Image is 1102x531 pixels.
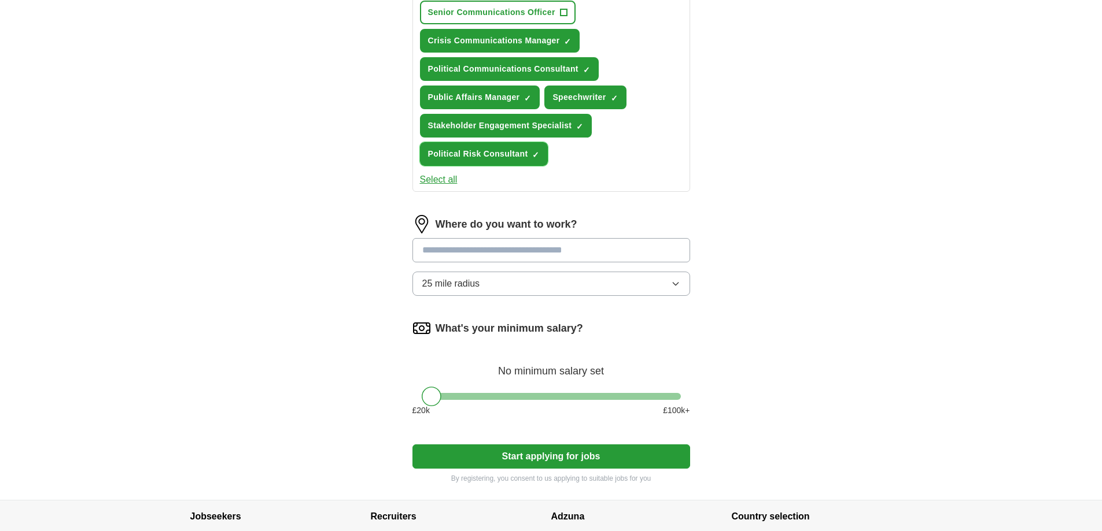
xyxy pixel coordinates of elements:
[420,29,580,53] button: Crisis Communications Manager✓
[412,319,431,337] img: salary.png
[412,404,430,417] span: £ 20 k
[583,65,590,75] span: ✓
[544,86,626,109] button: Speechwriter✓
[532,150,539,159] span: ✓
[412,351,690,379] div: No minimum salary set
[524,94,531,103] span: ✓
[576,122,583,131] span: ✓
[420,114,592,138] button: Stakeholder Engagement Specialist✓
[428,148,528,160] span: Political Risk Consultant
[428,120,572,132] span: Stakeholder Engagement Specialist
[420,1,576,24] button: Senior Communications Officer
[420,173,458,187] button: Select all
[436,217,577,232] label: Where do you want to work?
[436,321,583,336] label: What's your minimum salary?
[611,94,618,103] span: ✓
[412,444,690,469] button: Start applying for jobs
[663,404,690,417] span: £ 100 k+
[420,57,599,81] button: Political Communications Consultant✓
[412,473,690,484] p: By registering, you consent to us applying to suitable jobs for you
[428,35,560,47] span: Crisis Communications Manager
[420,86,540,109] button: Public Affairs Manager✓
[420,142,548,166] button: Political Risk Consultant✓
[412,272,690,296] button: 25 mile radius
[564,37,571,46] span: ✓
[422,277,480,291] span: 25 mile radius
[552,91,606,103] span: Speechwriter
[428,91,520,103] span: Public Affairs Manager
[428,6,555,18] span: Senior Communications Officer
[428,63,578,75] span: Political Communications Consultant
[412,215,431,233] img: location.png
